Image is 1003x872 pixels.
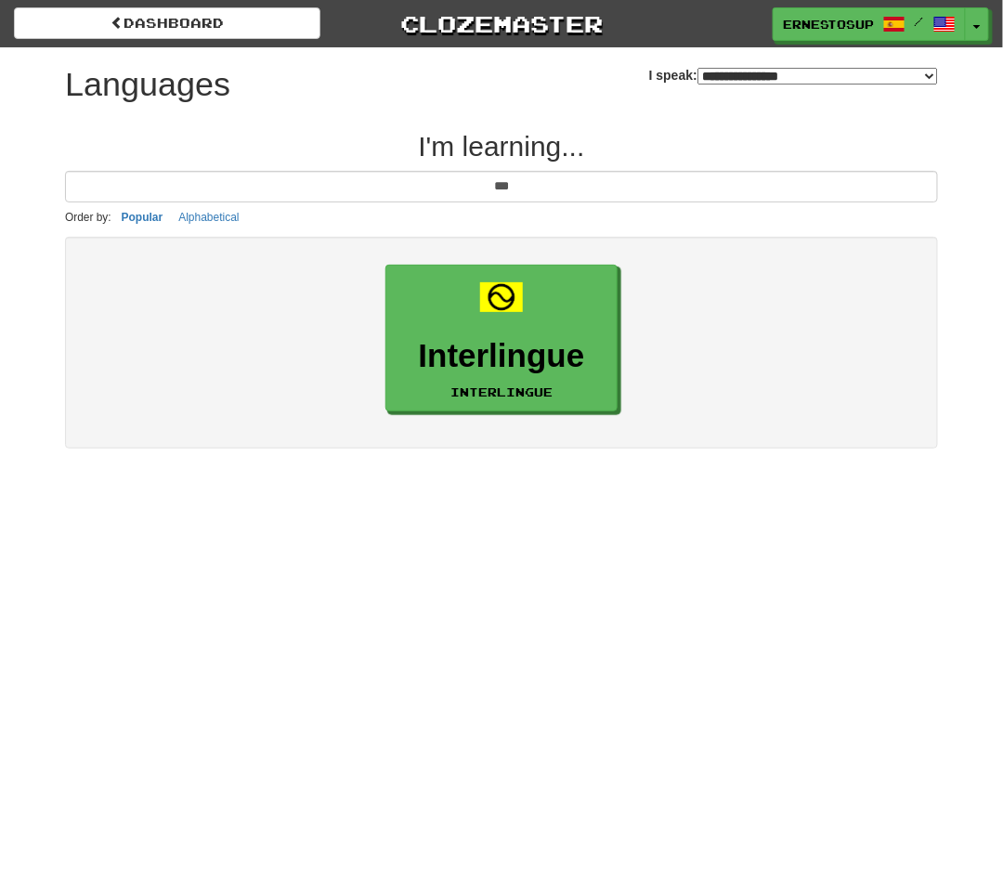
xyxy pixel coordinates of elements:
[385,265,618,412] a: InterlingueInterlingue
[915,15,924,28] span: /
[649,66,938,85] label: I speak:
[65,131,938,162] h2: I'm learning...
[65,211,111,224] small: Order by:
[65,66,230,103] h1: Languages
[116,207,169,228] button: Popular
[173,207,244,228] button: Alphabetical
[14,7,320,39] a: dashboard
[783,16,874,33] span: ErnestoSUP
[396,338,607,374] h3: Interlingue
[348,7,655,40] a: Clozemaster
[697,68,938,85] select: I speak:
[450,385,553,398] small: Interlingue
[773,7,966,41] a: ErnestoSUP /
